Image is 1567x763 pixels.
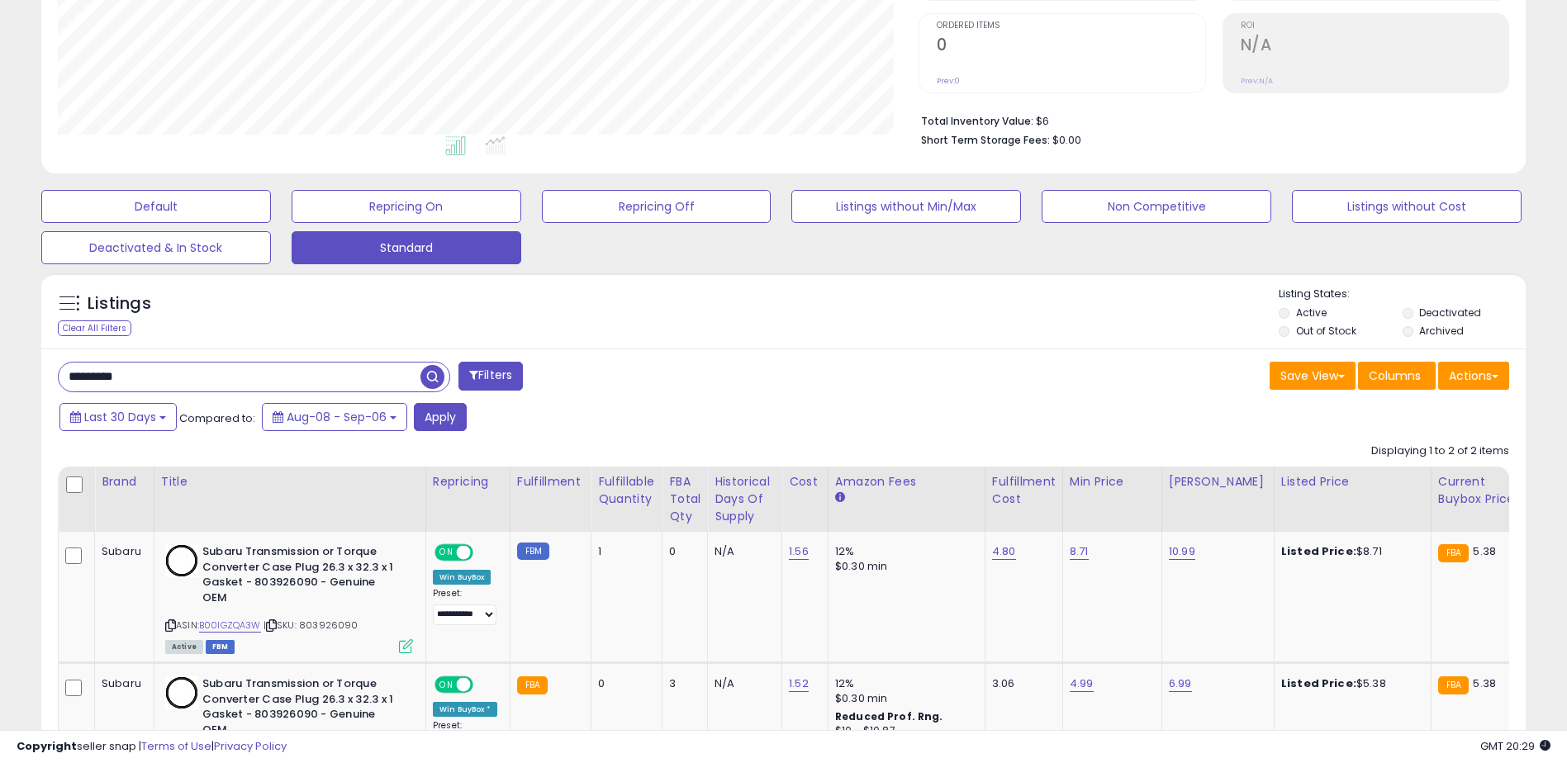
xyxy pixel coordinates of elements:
[471,546,497,560] span: OFF
[598,544,649,559] div: 1
[165,544,198,577] img: 41a12ZGgb5L._SL40_.jpg
[1281,473,1424,490] div: Listed Price
[1438,362,1509,390] button: Actions
[41,190,271,223] button: Default
[102,676,141,691] div: Subaru
[436,546,457,560] span: ON
[1419,324,1464,338] label: Archived
[921,114,1033,128] b: Total Inventory Value:
[937,76,960,86] small: Prev: 0
[433,702,497,717] div: Win BuyBox *
[102,544,141,559] div: Subaru
[292,231,521,264] button: Standard
[165,544,413,652] div: ASIN:
[835,473,978,490] div: Amazon Fees
[517,543,549,560] small: FBM
[921,133,1050,147] b: Short Term Storage Fees:
[835,559,972,574] div: $0.30 min
[791,190,1021,223] button: Listings without Min/Max
[1052,132,1081,148] span: $0.00
[835,709,943,723] b: Reduced Prof. Rng.
[1296,306,1327,320] label: Active
[1438,676,1469,694] small: FBA
[436,678,457,692] span: ON
[992,676,1050,691] div: 3.06
[1358,362,1436,390] button: Columns
[102,473,147,490] div: Brand
[1241,36,1508,58] h2: N/A
[292,190,521,223] button: Repricing On
[1296,324,1356,338] label: Out of Stock
[1281,544,1418,559] div: $8.71
[669,473,700,525] div: FBA Total Qty
[202,676,403,742] b: Subaru Transmission or Torque Converter Case Plug 26.3 x 32.3 x 1 Gasket - 803926090 - Genuine OEM
[264,618,359,632] span: | SKU: 803926090
[433,473,503,490] div: Repricing
[1070,473,1155,490] div: Min Price
[471,678,497,692] span: OFF
[669,676,695,691] div: 3
[41,231,271,264] button: Deactivated & In Stock
[937,21,1204,31] span: Ordered Items
[287,409,387,425] span: Aug-08 - Sep-06
[1473,543,1496,559] span: 5.38
[1419,306,1481,320] label: Deactivated
[835,676,972,691] div: 12%
[433,570,491,585] div: Win BuyBox
[1438,544,1469,562] small: FBA
[517,473,584,490] div: Fulfillment
[789,675,809,692] a: 1.52
[165,640,203,654] span: All listings currently available for purchase on Amazon
[1292,190,1522,223] button: Listings without Cost
[1281,543,1356,559] b: Listed Price:
[542,190,772,223] button: Repricing Off
[937,36,1204,58] h2: 0
[141,738,211,754] a: Terms of Use
[1169,543,1195,560] a: 10.99
[669,544,695,559] div: 0
[179,410,255,426] span: Compared to:
[199,618,261,633] a: B00IGZQA3W
[715,676,769,691] div: N/A
[1070,543,1089,560] a: 8.71
[165,676,198,709] img: 41a12ZGgb5L._SL40_.jpg
[161,473,419,490] div: Title
[992,543,1016,560] a: 4.80
[1241,21,1508,31] span: ROI
[1070,675,1094,692] a: 4.99
[921,110,1497,130] li: $6
[835,490,845,505] small: Amazon Fees.
[59,403,177,431] button: Last 30 Days
[88,292,151,315] h5: Listings
[517,676,548,694] small: FBA
[1169,473,1267,490] div: [PERSON_NAME]
[992,473,1056,508] div: Fulfillment Cost
[1369,367,1421,384] span: Columns
[17,738,77,754] strong: Copyright
[206,640,235,654] span: FBM
[17,739,287,755] div: seller snap | |
[789,473,821,490] div: Cost
[835,544,972,559] div: 12%
[1473,675,1496,691] span: 5.38
[598,473,655,508] div: Fulfillable Quantity
[835,691,972,706] div: $0.30 min
[1371,443,1509,459] div: Displaying 1 to 2 of 2 items
[1270,362,1356,390] button: Save View
[1480,738,1550,754] span: 2025-10-7 20:29 GMT
[458,362,523,391] button: Filters
[1241,76,1273,86] small: Prev: N/A
[262,403,407,431] button: Aug-08 - Sep-06
[598,676,649,691] div: 0
[715,473,775,525] div: Historical Days Of Supply
[414,403,467,431] button: Apply
[1281,676,1418,691] div: $5.38
[1169,675,1192,692] a: 6.99
[789,543,809,560] a: 1.56
[715,544,769,559] div: N/A
[1279,287,1526,302] p: Listing States:
[214,738,287,754] a: Privacy Policy
[58,320,131,336] div: Clear All Filters
[202,544,403,609] b: Subaru Transmission or Torque Converter Case Plug 26.3 x 32.3 x 1 Gasket - 803926090 - Genuine OEM
[84,409,156,425] span: Last 30 Days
